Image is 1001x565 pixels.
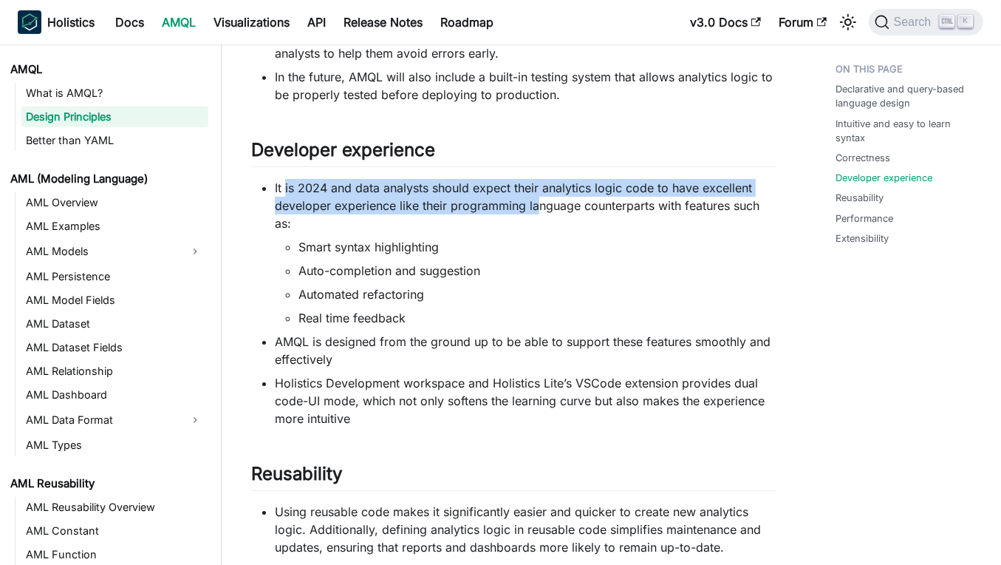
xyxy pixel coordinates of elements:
[958,15,973,28] kbd: K
[21,106,208,127] a: Design Principles
[6,59,208,80] a: AMQL
[836,117,977,145] a: Intuitive and easy to learn syntax
[182,240,208,263] button: Expand sidebar category 'AML Models'
[836,231,889,246] a: Extensibility
[431,10,502,34] a: Roadmap
[153,10,205,34] a: AMQL
[298,262,776,280] li: Auto-completion and suggestion
[298,10,335,34] a: API
[681,10,770,34] a: v3.0 Docs
[889,16,940,29] span: Search
[21,192,208,213] a: AML Overview
[18,10,95,34] a: HolisticsHolistics
[21,497,208,518] a: AML Reusability Overview
[836,151,890,165] a: Correctness
[21,266,208,287] a: AML Persistence
[6,473,208,494] a: AML Reusability
[21,314,208,334] a: AML Dataset
[18,10,41,34] img: Holistics
[836,191,884,205] a: Reusability
[298,285,776,303] li: Automated refactoring
[836,82,977,110] a: Declarative and query-based language design
[21,216,208,237] a: AML Examples
[21,385,208,405] a: AML Dashboard
[182,408,208,432] button: Expand sidebar category 'AML Data Format'
[47,13,95,31] b: Holistics
[21,361,208,382] a: AML Relationship
[21,130,208,151] a: Better than YAML
[770,10,836,34] a: Forum
[275,179,776,327] li: It is 2024 and data analysts should expect their analytics logic code to have excellent developer...
[106,10,153,34] a: Docs
[205,10,298,34] a: Visualizations
[836,10,860,34] button: Switch between dark and light mode (currently light mode)
[21,290,208,311] a: AML Model Fields
[21,83,208,104] a: What is AMQL?
[275,503,776,556] li: Using reusable code makes it significantly easier and quicker to create new analytics logic. Addi...
[21,521,208,541] a: AML Constant
[21,240,182,263] a: AML Models
[275,333,776,368] li: AMQL is designed from the ground up to be able to support these features smoothly and effectively
[21,408,182,432] a: AML Data Format
[335,10,431,34] a: Release Notes
[836,212,893,226] a: Performance
[251,139,776,167] h2: Developer experience
[869,9,983,35] button: Search (Ctrl+K)
[298,309,776,327] li: Real time feedback
[298,238,776,256] li: Smart syntax highlighting
[836,171,932,185] a: Developer experience
[21,337,208,358] a: AML Dataset Fields
[21,435,208,456] a: AML Types
[275,68,776,104] li: In the future, AMQL will also include a built-in testing system that allows analytics logic to be...
[251,463,776,491] h2: Reusability
[275,374,776,427] li: Holistics Development workspace and Holistics Lite’s VSCode extension provides dual code-UI mode,...
[21,544,208,565] a: AML Function
[6,169,208,189] a: AML (Modeling Language)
